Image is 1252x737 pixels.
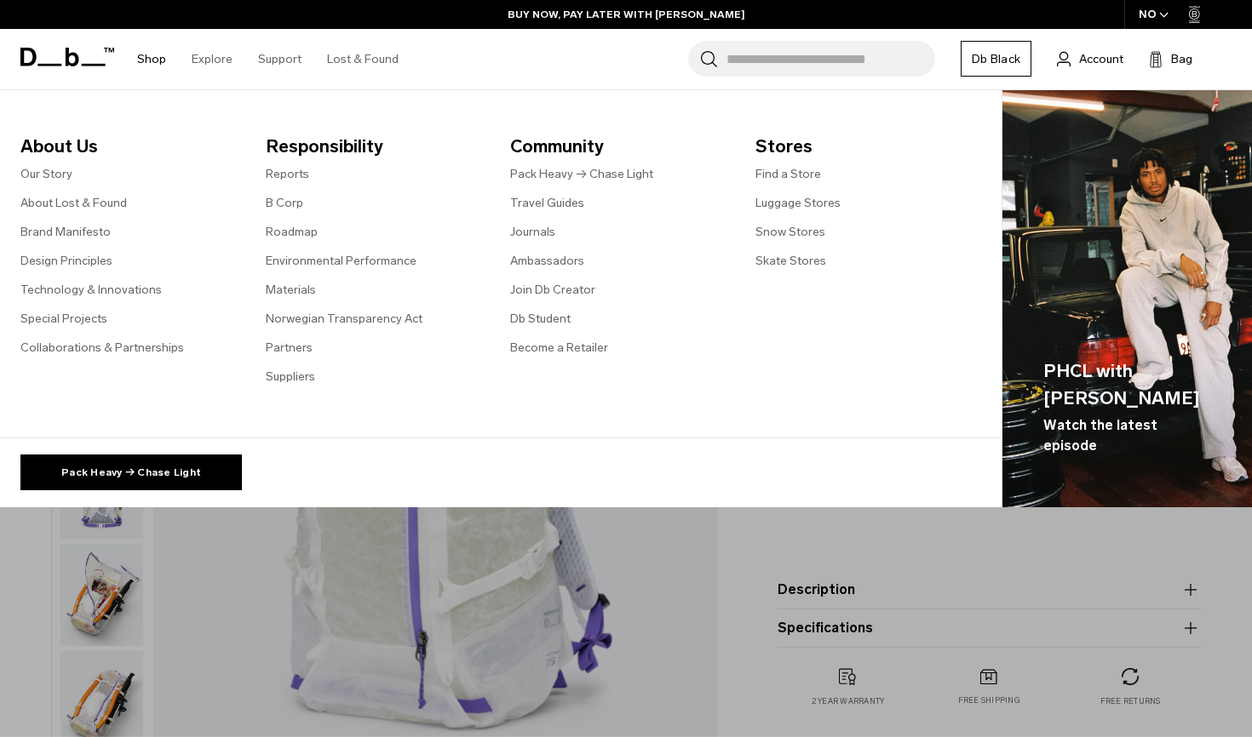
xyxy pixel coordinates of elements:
[755,223,825,241] a: Snow Stores
[20,281,162,299] a: Technology & Innovations
[510,194,584,212] a: Travel Guides
[124,29,411,89] nav: Main Navigation
[508,7,745,22] a: BUY NOW, PAY LATER WITH [PERSON_NAME]
[755,194,841,212] a: Luggage Stores
[755,133,973,160] span: Stores
[20,165,72,183] a: Our Story
[258,29,302,89] a: Support
[20,252,112,270] a: Design Principles
[20,310,107,328] a: Special Projects
[755,165,821,183] a: Find a Store
[266,133,484,160] span: Responsibility
[1079,50,1123,68] span: Account
[1149,49,1192,69] button: Bag
[510,310,571,328] a: Db Student
[266,310,422,328] a: Norwegian Transparency Act
[1002,90,1252,508] a: PHCL with [PERSON_NAME] Watch the latest episode Db
[137,29,166,89] a: Shop
[1171,50,1192,68] span: Bag
[20,339,184,357] a: Collaborations & Partnerships
[20,194,127,212] a: About Lost & Found
[510,252,584,270] a: Ambassadors
[20,454,242,490] a: Pack Heavy → Chase Light
[192,29,233,89] a: Explore
[510,165,653,183] a: Pack Heavy → Chase Light
[20,223,111,241] a: Brand Manifesto
[755,252,826,270] a: Skate Stores
[1057,49,1123,69] a: Account
[266,368,315,386] a: Suppliers
[1043,415,1211,456] span: Watch the latest episode
[327,29,399,89] a: Lost & Found
[510,339,608,357] a: Become a Retailer
[1043,357,1211,411] span: PHCL with [PERSON_NAME]
[266,281,316,299] a: Materials
[266,252,416,270] a: Environmental Performance
[1002,90,1252,508] img: Db
[510,133,728,160] span: Community
[266,194,303,212] a: B Corp
[266,165,309,183] a: Reports
[510,223,555,241] a: Journals
[266,223,318,241] a: Roadmap
[961,41,1031,77] a: Db Black
[510,281,595,299] a: Join Db Creator
[20,133,238,160] span: About Us
[266,339,313,357] a: Partners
